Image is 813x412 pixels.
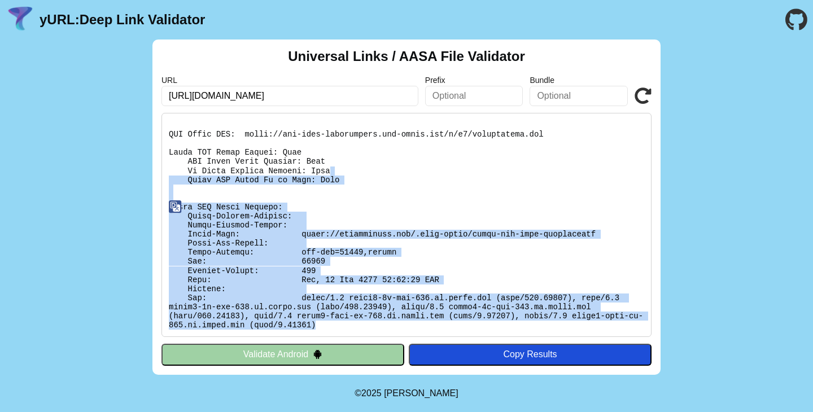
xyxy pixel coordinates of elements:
[425,76,523,85] label: Prefix
[530,86,628,106] input: Optional
[313,349,322,359] img: droidIcon.svg
[40,12,205,28] a: yURL:Deep Link Validator
[161,76,418,85] label: URL
[161,113,652,337] pre: Lorem ipsu do: sitam://consectetur.adi/.elit-seddo/eiusm-tem-inci-utlaboreetd Ma Aliquaen: Admi V...
[425,86,523,106] input: Optional
[361,388,382,398] span: 2025
[288,49,525,64] h2: Universal Links / AASA File Validator
[161,344,404,365] button: Validate Android
[6,5,35,34] img: yURL Logo
[414,349,646,360] div: Copy Results
[355,375,458,412] footer: ©
[409,344,652,365] button: Copy Results
[161,86,418,106] input: Required
[384,388,458,398] a: Michael Ibragimchayev's Personal Site
[530,76,628,85] label: Bundle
